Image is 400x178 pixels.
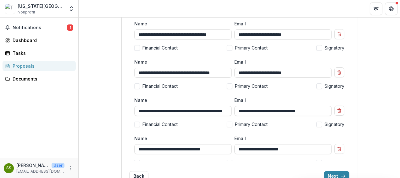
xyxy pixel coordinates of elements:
[235,45,268,51] span: Primary Contact
[134,59,228,65] label: Name
[16,162,49,169] p: [PERSON_NAME]
[134,135,228,142] label: Name
[235,121,268,128] span: Primary Contact
[18,9,35,15] span: Nonprofit
[134,97,228,103] label: Name
[325,121,344,128] span: Signatory
[234,20,328,27] label: Email
[67,165,75,172] button: More
[142,121,178,128] span: Financial Contact
[67,3,76,15] button: Open entity switcher
[234,135,328,142] label: Email
[334,67,344,77] button: Remove team member
[13,76,71,82] div: Documents
[5,4,15,14] img: Texas Children's Hospital
[3,74,76,84] a: Documents
[3,23,76,33] button: Notifications1
[6,166,11,170] div: Sara R. Shafer
[325,83,344,89] span: Signatory
[13,25,67,30] span: Notifications
[234,97,328,103] label: Email
[13,63,71,69] div: Proposals
[134,20,228,27] label: Name
[18,3,64,9] div: [US_STATE][GEOGRAPHIC_DATA]
[67,24,73,31] span: 1
[52,163,64,168] p: User
[235,83,268,89] span: Primary Contact
[385,3,397,15] button: Get Help
[13,37,71,44] div: Dashboard
[234,59,328,65] label: Email
[325,159,344,166] span: Signatory
[142,159,178,166] span: Financial Contact
[334,106,344,116] button: Remove team member
[142,83,178,89] span: Financial Contact
[370,3,382,15] button: Partners
[334,144,344,154] button: Remove team member
[235,159,268,166] span: Primary Contact
[334,29,344,39] button: Remove team member
[3,61,76,71] a: Proposals
[142,45,178,51] span: Financial Contact
[3,35,76,45] a: Dashboard
[3,48,76,58] a: Tasks
[16,169,64,174] p: [EMAIL_ADDRESS][DOMAIN_NAME]
[13,50,71,56] div: Tasks
[325,45,344,51] span: Signatory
